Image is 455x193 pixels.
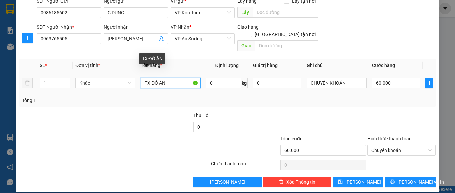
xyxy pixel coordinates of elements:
[385,177,436,187] button: printer[PERSON_NAME] và In
[37,23,101,31] div: SĐT Người Nhận
[367,136,412,141] label: Hình thức thanh toán
[22,35,32,41] span: plus
[397,178,444,186] span: [PERSON_NAME] và In
[141,78,201,88] input: VD: Bàn, Ghế
[40,63,45,68] span: SL
[426,80,433,86] span: plus
[210,178,245,186] span: [PERSON_NAME]
[255,40,318,51] input: Dọc đường
[333,177,384,187] button: save[PERSON_NAME]
[22,33,33,43] button: plus
[252,31,318,38] span: [GEOGRAPHIC_DATA] tận nơi
[22,97,176,104] div: Tổng: 1
[372,63,395,68] span: Cước hàng
[237,40,255,51] span: Giao
[75,63,100,68] span: Đơn vị tính
[215,63,238,68] span: Định lượng
[286,178,315,186] span: Xóa Thông tin
[139,53,165,64] div: TX ĐỒ ĂN
[159,36,164,41] span: user-add
[193,113,209,118] span: Thu Hộ
[304,59,369,72] th: Ghi chú
[338,179,343,185] span: save
[104,23,168,31] div: Người nhận
[253,78,301,88] input: 0
[79,78,131,88] span: Khác
[425,78,433,88] button: plus
[345,178,381,186] span: [PERSON_NAME]
[22,78,33,88] button: delete
[237,24,259,30] span: Giao hàng
[175,8,231,18] span: VP Kon Tum
[253,7,318,18] input: Dọc đường
[263,177,331,187] button: deleteXóa Thông tin
[193,177,261,187] button: [PERSON_NAME]
[390,179,395,185] span: printer
[175,34,231,44] span: VP An Sương
[371,145,432,155] span: Chuyển khoản
[171,24,189,30] span: VP Nhận
[237,7,253,18] span: Lấy
[253,63,278,68] span: Giá trị hàng
[307,78,367,88] input: Ghi Chú
[241,78,248,88] span: kg
[279,179,284,185] span: delete
[280,136,302,141] span: Tổng cước
[210,160,280,172] div: Chưa thanh toán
